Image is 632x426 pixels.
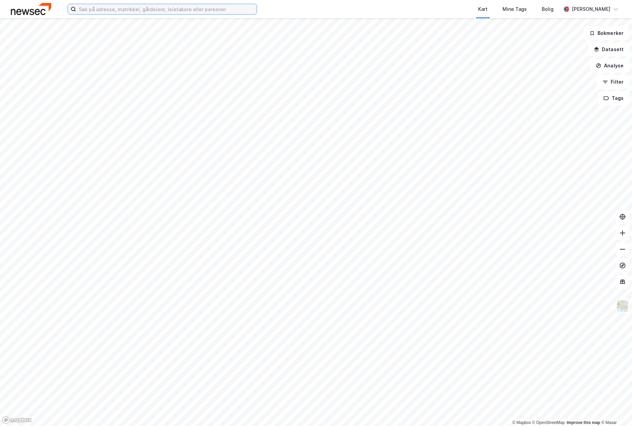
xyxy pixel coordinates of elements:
a: OpenStreetMap [532,420,565,425]
div: [PERSON_NAME] [572,5,610,13]
img: Z [616,300,629,313]
a: Mapbox [512,420,531,425]
a: Improve this map [567,420,600,425]
iframe: Chat Widget [598,393,632,426]
div: Kontrollprogram for chat [598,393,632,426]
img: newsec-logo.f6e21ccffca1b3a03d2d.png [11,3,51,15]
input: Søk på adresse, matrikkel, gårdeiere, leietakere eller personer [76,4,257,14]
button: Datasett [588,43,629,56]
div: Kart [478,5,488,13]
a: Mapbox homepage [2,416,32,424]
div: Bolig [542,5,554,13]
button: Bokmerker [584,26,629,40]
div: Mine Tags [502,5,527,13]
button: Filter [597,75,629,89]
button: Tags [598,91,629,105]
button: Analyse [590,59,629,72]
